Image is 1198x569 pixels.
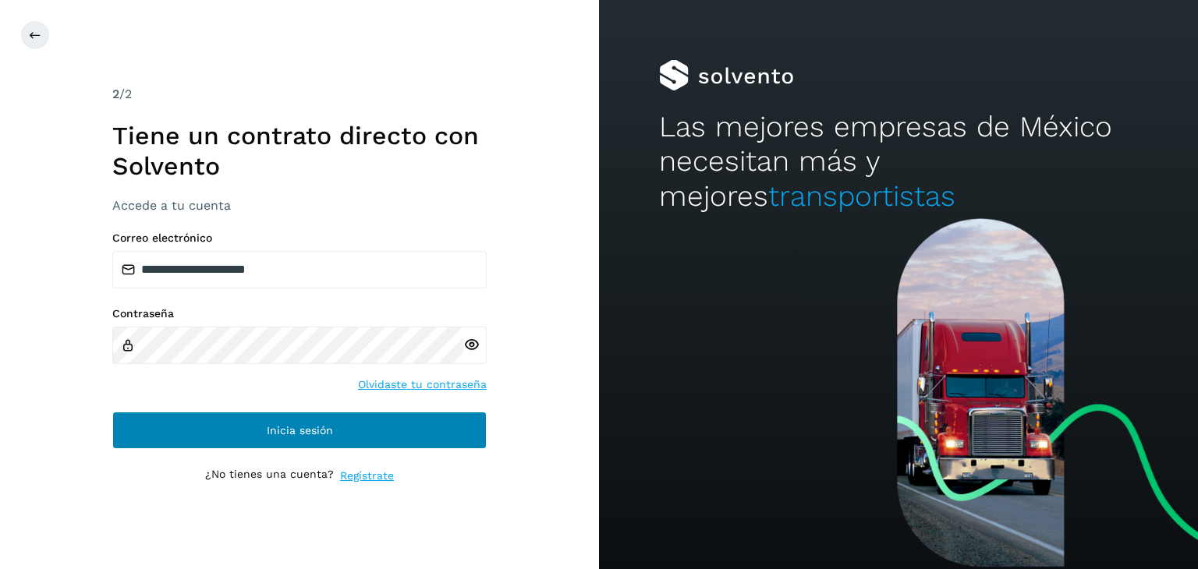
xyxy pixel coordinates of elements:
h2: Las mejores empresas de México necesitan más y mejores [659,110,1138,214]
p: ¿No tienes una cuenta? [205,468,334,484]
label: Contraseña [112,307,487,320]
h3: Accede a tu cuenta [112,198,487,213]
a: Regístrate [340,468,394,484]
span: transportistas [768,179,955,213]
span: 2 [112,87,119,101]
h1: Tiene un contrato directo con Solvento [112,121,487,181]
button: Inicia sesión [112,412,487,449]
div: /2 [112,85,487,104]
span: Inicia sesión [267,425,333,436]
a: Olvidaste tu contraseña [358,376,487,393]
label: Correo electrónico [112,231,487,245]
